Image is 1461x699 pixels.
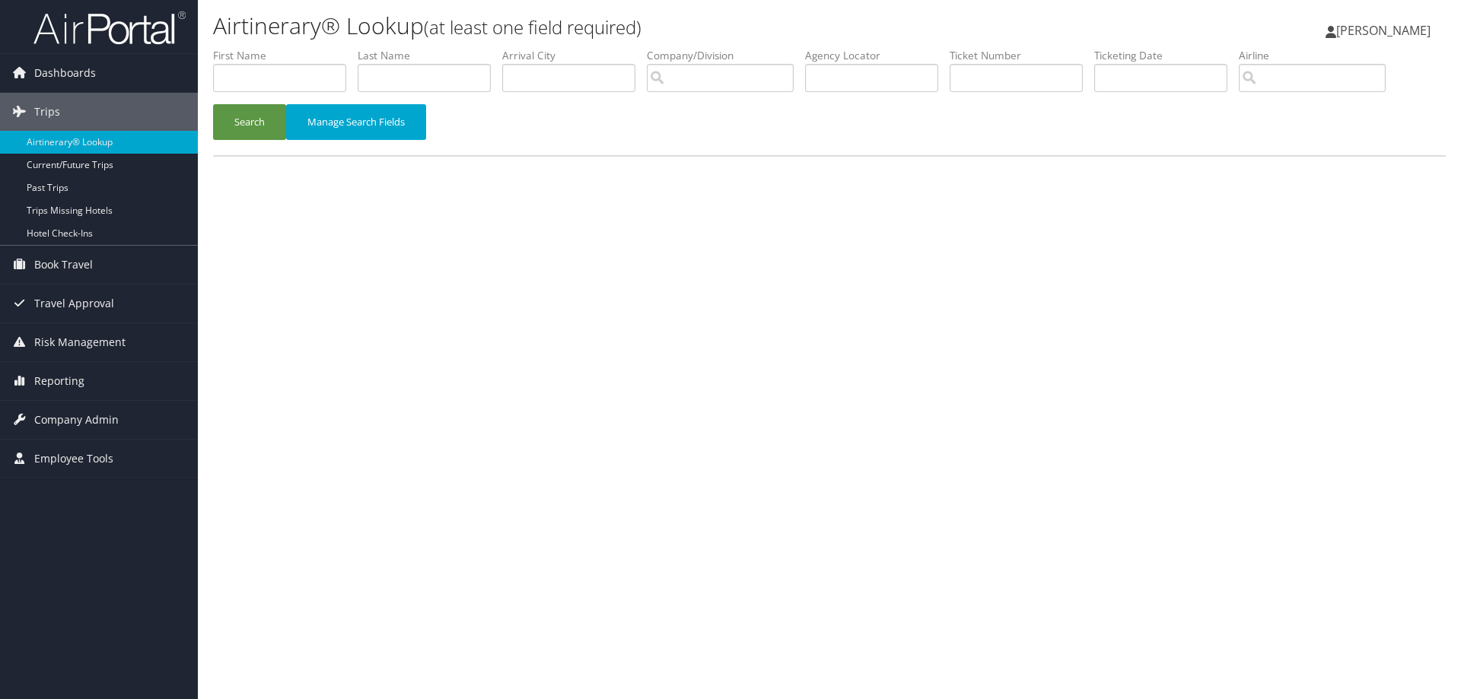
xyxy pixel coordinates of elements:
[34,440,113,478] span: Employee Tools
[34,93,60,131] span: Trips
[950,48,1094,63] label: Ticket Number
[1326,8,1446,53] a: [PERSON_NAME]
[213,10,1035,42] h1: Airtinerary® Lookup
[34,246,93,284] span: Book Travel
[1094,48,1239,63] label: Ticketing Date
[502,48,647,63] label: Arrival City
[213,104,286,140] button: Search
[33,10,186,46] img: airportal-logo.png
[34,362,84,400] span: Reporting
[358,48,502,63] label: Last Name
[286,104,426,140] button: Manage Search Fields
[805,48,950,63] label: Agency Locator
[34,284,114,322] span: Travel Approval
[34,401,119,439] span: Company Admin
[647,48,805,63] label: Company/Division
[424,14,641,40] small: (at least one field required)
[34,323,126,361] span: Risk Management
[213,48,358,63] label: First Name
[34,54,96,92] span: Dashboards
[1239,48,1397,63] label: Airline
[1336,22,1431,39] span: [PERSON_NAME]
